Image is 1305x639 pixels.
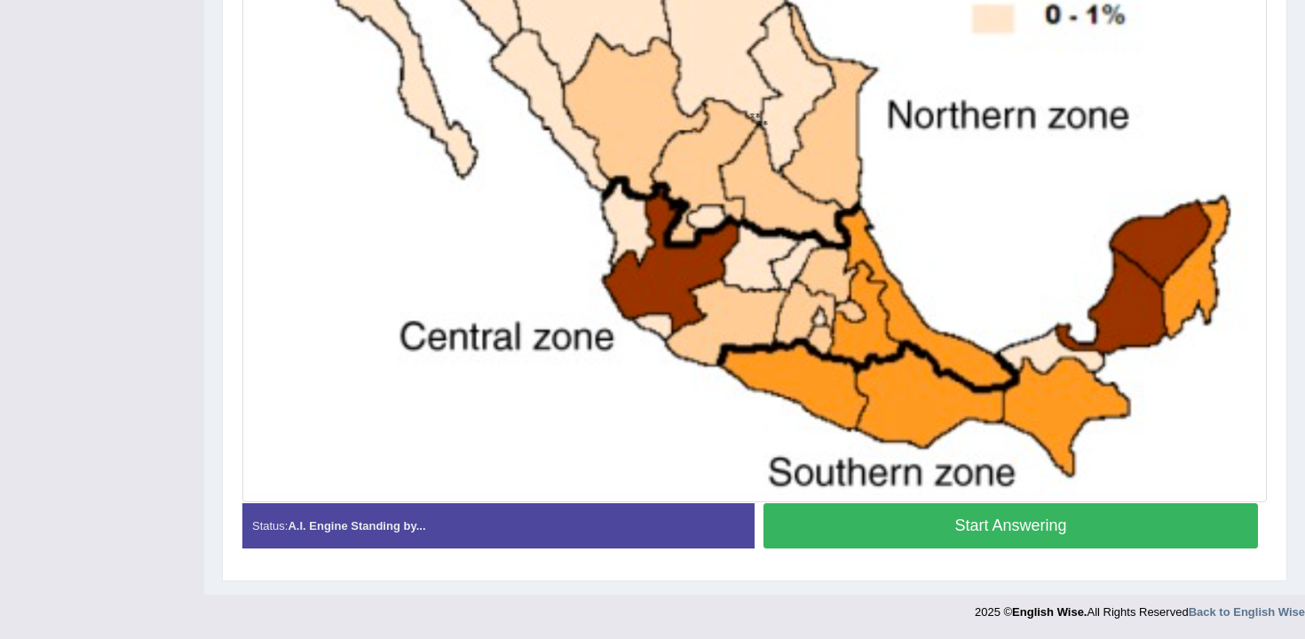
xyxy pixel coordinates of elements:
[1189,605,1305,619] a: Back to English Wise
[288,519,425,532] strong: A.I. Engine Standing by...
[1012,605,1087,619] strong: English Wise.
[242,503,755,548] div: Status:
[763,503,1258,548] button: Start Answering
[975,595,1305,620] div: 2025 © All Rights Reserved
